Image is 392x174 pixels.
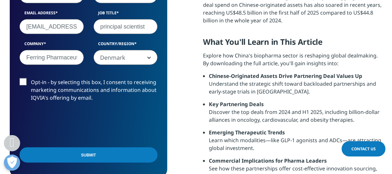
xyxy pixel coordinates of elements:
[209,129,382,157] li: Learn which modalities—like GLP-1 agonists and ADCs—are attracting global investment.
[203,37,382,52] h5: What You'll Learn in This Article
[19,41,84,50] label: Company
[209,101,264,108] strong: Key Partnering Deals
[4,155,20,171] button: Open Preferences
[19,147,158,163] input: Submit
[209,100,382,129] li: Discover the top deals from 2024 and H1 2025, including billion-dollar alliances in oncology, car...
[209,157,327,164] strong: Commercial Implications for Pharma Leaders
[94,50,158,65] span: Denmark
[351,146,376,152] span: Contact Us
[209,72,382,100] li: Understand the strategic shift toward backloaded partnerships and early-stage trials in [GEOGRAPH...
[19,78,158,105] label: Opt-in - by selecting this box, I consent to receiving marketing communications and information a...
[203,52,382,72] p: Explore how China's biopharma sector is reshaping global dealmaking. By downloading the full arti...
[209,129,285,136] strong: Emerging Therapeutic Trends
[94,41,158,50] label: Country/Region
[94,10,158,19] label: Job Title
[19,112,118,137] iframe: reCAPTCHA
[209,72,362,80] strong: Chinese-Originated Assets Drive Partnering Deal Values Up
[342,141,386,156] a: Contact Us
[19,10,84,19] label: Email Address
